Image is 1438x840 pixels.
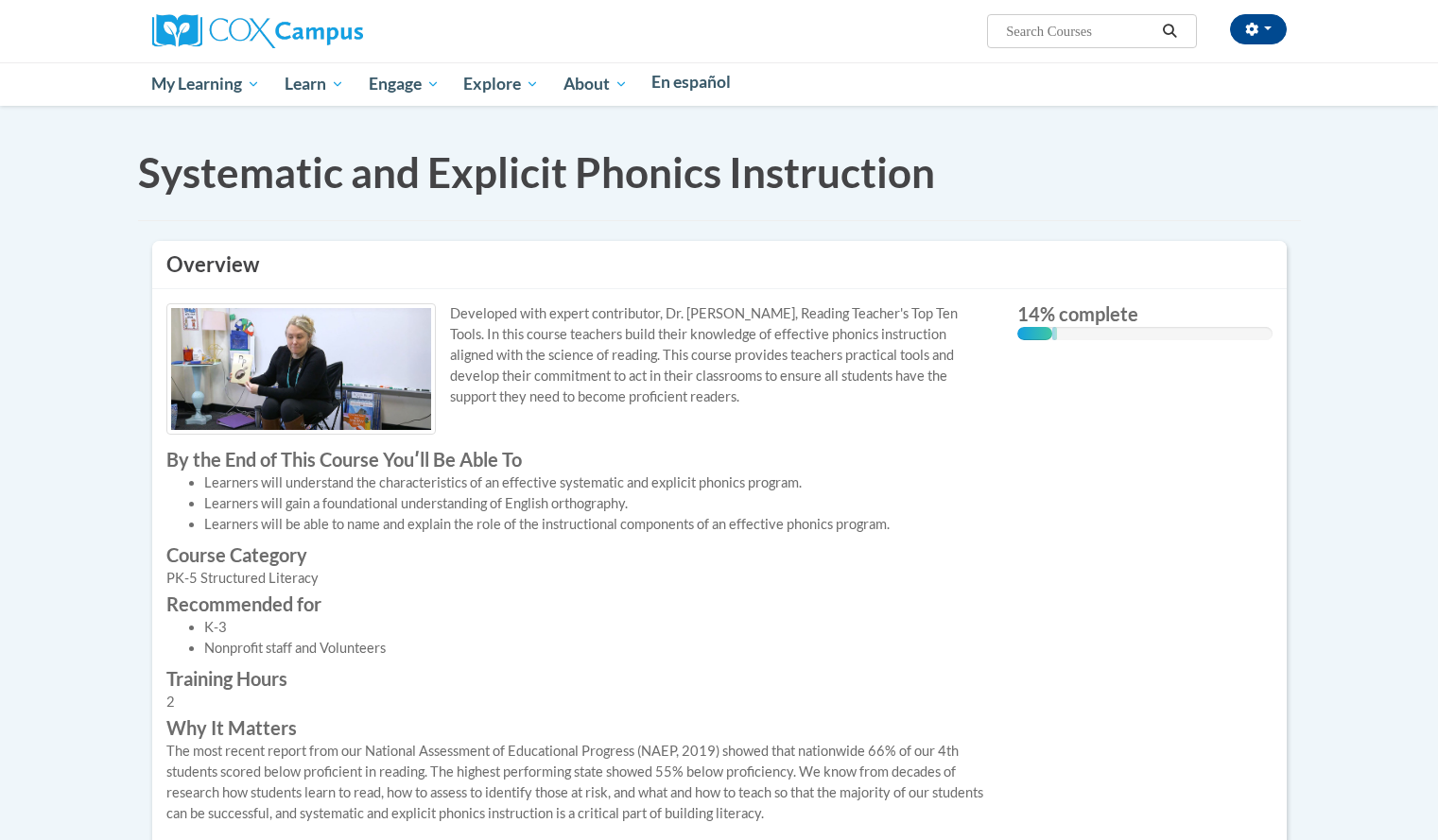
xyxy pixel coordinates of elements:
[166,741,989,824] div: The most recent report from our National Assessment of Educational Progress (NAEP, 2019) showed t...
[1230,14,1287,44] button: Account Settings
[272,62,356,106] a: Learn
[463,73,539,95] span: Explore
[1155,20,1184,43] button: Search
[640,62,744,102] a: En español
[204,638,989,659] li: Nonprofit staff and Volunteers
[166,593,989,614] label: Recommended for
[204,617,989,638] li: K-3
[166,250,1273,280] h3: Overview
[356,62,452,106] a: Engage
[204,493,989,514] li: Learners will gain a foundational understanding of English orthography.
[166,668,989,689] label: Training Hours
[451,62,551,106] a: Explore
[151,73,260,95] span: My Learning
[369,73,440,95] span: Engage
[1017,327,1053,340] div: 14% complete
[166,568,989,589] div: PK-5 Structured Literacy
[138,147,935,197] span: Systematic and Explicit Phonics Instruction
[152,14,363,48] img: Cox Campus
[1017,303,1273,324] label: 14% complete
[166,303,436,434] img: Course logo image
[651,72,731,92] span: En español
[166,449,989,470] label: By the End of This Course Youʹll Be Able To
[1161,25,1178,39] i: 
[204,472,989,493] li: Learners will understand the characteristics of an effective systematic and explicit phonics prog...
[152,22,363,38] a: Cox Campus
[166,303,989,407] p: Developed with expert contributor, Dr. [PERSON_NAME], Reading Teacher's Top Ten Tools. In this co...
[124,62,1315,106] div: Main menu
[140,62,273,106] a: My Learning
[1004,20,1155,43] input: Search Courses
[166,717,989,738] label: Why It Matters
[1052,327,1057,340] div: 0.001%
[563,73,628,95] span: About
[204,514,989,535] li: Learners will be able to name and explain the role of the instructional components of an effectiv...
[166,544,989,565] label: Course Category
[166,692,989,712] div: 2
[551,62,640,106] a: About
[285,73,344,95] span: Learn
